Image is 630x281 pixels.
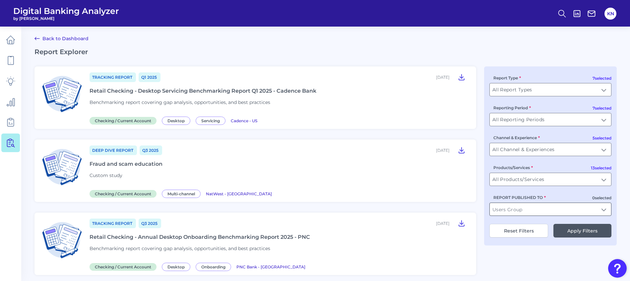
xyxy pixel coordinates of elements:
a: Q3 2025 [140,145,162,155]
a: Back to Dashboard [34,35,89,43]
span: Cadence - US [231,118,257,123]
div: [DATE] [436,148,450,153]
button: Open Resource Center [608,259,627,278]
span: Onboarding [196,263,231,271]
label: Channel & Experience [493,135,540,140]
a: Servicing [196,117,228,124]
label: Products/Services [493,165,533,170]
a: Checking / Current Account [90,117,159,124]
div: Fraud and scam education [90,161,162,167]
a: PNC Bank - [GEOGRAPHIC_DATA] [236,263,305,270]
span: Benchmarking report covering gap analysis, opportunities, and best practices [90,99,270,105]
span: Checking / Current Account [90,117,157,125]
a: Tracking Report [90,72,136,82]
span: Servicing [196,117,225,125]
button: KN [604,8,616,20]
a: Desktop [162,263,193,270]
a: Checking / Current Account [90,263,159,270]
div: Retail Checking - Desktop Servicing Benchmarking Report Q1 2025 - Cadence Bank [90,88,316,94]
span: Checking / Current Account [90,263,157,271]
label: Report Type [493,75,521,80]
h2: Report Explorer [34,48,617,56]
span: Desktop [162,263,190,271]
span: NatWest - [GEOGRAPHIC_DATA] [206,191,272,196]
a: NatWest - [GEOGRAPHIC_DATA] [206,190,272,197]
label: REPORT PUBLISHED TO [493,195,546,200]
span: by [PERSON_NAME] [13,16,119,21]
a: Checking / Current Account [90,190,159,197]
a: Tracking Report [90,219,136,228]
button: Retail Checking - Desktop Servicing Benchmarking Report Q1 2025 - Cadence Bank [455,72,468,82]
button: Apply Filters [553,224,611,237]
label: Reporting Period [493,105,531,110]
input: Users Group [490,203,611,216]
a: Deep Dive Report [90,145,137,155]
div: Retail Checking - Annual Desktop Onboarding Benchmarking Report 2025 - PNC [90,234,310,240]
a: Q1 2025 [139,72,160,82]
span: Multi-channel [162,190,201,198]
img: Checking / Current Account [40,218,84,262]
div: [DATE] [436,221,450,226]
img: Checking / Current Account [40,145,84,189]
span: Digital Banking Analyzer [13,6,119,16]
button: Reset Filters [489,224,548,237]
a: Q3 2025 [139,219,161,228]
button: Retail Checking - Annual Desktop Onboarding Benchmarking Report 2025 - PNC [455,218,468,229]
span: Benchmarking report covering gap analysis, opportunities, and best practices [90,245,270,251]
img: Checking / Current Account [40,72,84,116]
a: Onboarding [196,263,234,270]
span: Custom study [90,172,122,178]
a: Multi-channel [162,190,203,197]
a: Cadence - US [231,117,257,124]
span: Checking / Current Account [90,190,157,198]
div: [DATE] [436,75,450,80]
span: PNC Bank - [GEOGRAPHIC_DATA] [236,264,305,269]
span: Desktop [162,117,190,125]
button: Fraud and scam education [455,145,468,155]
a: Desktop [162,117,193,124]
